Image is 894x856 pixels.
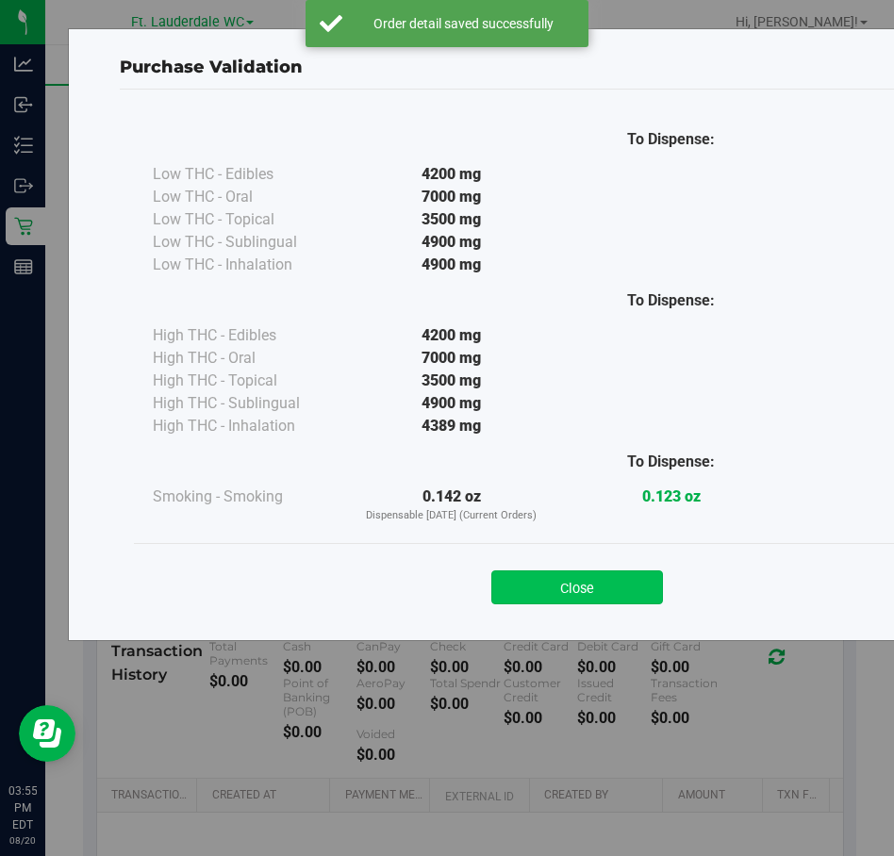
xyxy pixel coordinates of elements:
[341,254,561,276] div: 4900 mg
[341,163,561,186] div: 4200 mg
[153,486,341,508] div: Smoking - Smoking
[341,208,561,231] div: 3500 mg
[341,370,561,392] div: 3500 mg
[153,415,341,437] div: High THC - Inhalation
[341,508,561,524] p: Dispensable [DATE] (Current Orders)
[341,324,561,347] div: 4200 mg
[561,289,781,312] div: To Dispense:
[491,570,663,604] button: Close
[561,451,781,473] div: To Dispense:
[353,14,574,33] div: Order detail saved successfully
[19,705,75,762] iframe: Resource center
[120,57,303,77] span: Purchase Validation
[153,347,341,370] div: High THC - Oral
[341,392,561,415] div: 4900 mg
[153,370,341,392] div: High THC - Topical
[153,254,341,276] div: Low THC - Inhalation
[341,415,561,437] div: 4389 mg
[153,163,341,186] div: Low THC - Edibles
[341,486,561,524] div: 0.142 oz
[341,347,561,370] div: 7000 mg
[153,231,341,254] div: Low THC - Sublingual
[153,186,341,208] div: Low THC - Oral
[153,392,341,415] div: High THC - Sublingual
[153,324,341,347] div: High THC - Edibles
[341,231,561,254] div: 4900 mg
[642,487,701,505] strong: 0.123 oz
[561,128,781,151] div: To Dispense:
[153,208,341,231] div: Low THC - Topical
[341,186,561,208] div: 7000 mg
